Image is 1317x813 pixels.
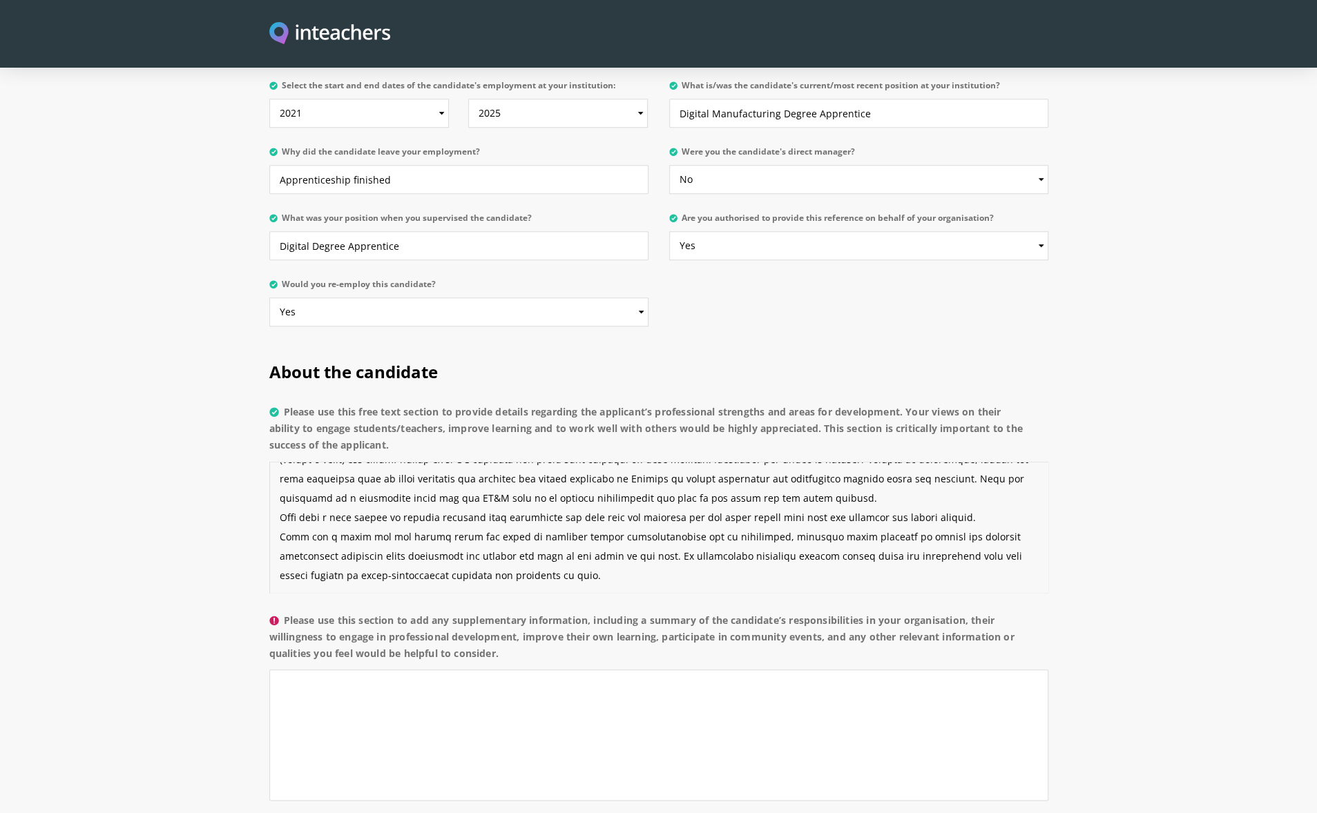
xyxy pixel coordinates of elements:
img: Inteachers [269,22,391,46]
a: Visit this site's homepage [269,22,391,46]
label: Please use this section to add any supplementary information, including a summary of the candidat... [269,612,1048,670]
label: What was your position when you supervised the candidate? [269,213,648,231]
label: Were you the candidate's direct manager? [669,147,1048,165]
label: Why did the candidate leave your employment? [269,147,648,165]
label: Please use this free text section to provide details regarding the applicant’s professional stren... [269,404,1048,462]
label: Select the start and end dates of the candidate's employment at your institution: [269,81,648,99]
label: Would you re-employ this candidate? [269,280,648,297]
label: Are you authorised to provide this reference on behalf of your organisation? [669,213,1048,231]
span: About the candidate [269,360,438,383]
label: What is/was the candidate's current/most recent position at your institution? [669,81,1048,99]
